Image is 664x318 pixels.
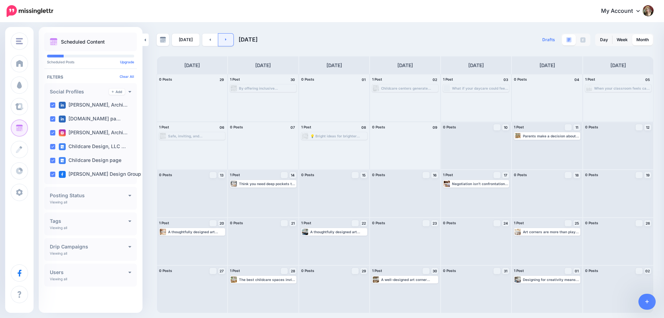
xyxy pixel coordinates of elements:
label: [PERSON_NAME], Archi… [59,102,128,109]
span: 11 [575,126,578,129]
div: Parents make a decision about your daycare in the first five minutes. The entry or lobby sets the... [523,134,579,138]
a: 11 [573,124,580,130]
p: Viewing all [50,200,67,204]
span: 0 Posts [301,173,314,177]
span: 27 [220,269,224,273]
div: A well-designed art corner teaches children that creativity has no limits. Let Childcare Design h... [381,278,437,282]
span: 0 Posts [301,77,314,81]
span: 16 [433,173,436,177]
p: Scheduled Content [61,39,105,44]
a: 01 [573,268,580,274]
span: 1 Post [443,173,453,177]
h4: Tags [50,219,128,224]
span: 31 [504,269,507,273]
h4: 30 [289,76,296,83]
img: facebook-square.png [59,171,66,178]
label: [PERSON_NAME] Design Group L… [59,171,150,178]
span: 0 Posts [372,221,385,225]
span: 20 [220,221,224,225]
span: 0 Posts [443,269,456,273]
span: 1 Post [230,77,240,81]
img: calendar-grey-darker.png [160,37,166,43]
img: menu.png [16,38,23,44]
span: 0 Posts [585,269,598,273]
h4: 07 [289,124,296,130]
a: 23 [431,220,438,226]
a: Day [596,34,612,45]
a: [DATE] [172,34,200,46]
p: Viewing all [50,226,67,230]
span: 22 [362,221,366,225]
span: 1 Post [301,125,311,129]
h4: 29 [218,76,225,83]
h4: 09 [431,124,438,130]
h4: 06 [218,124,225,130]
img: facebook-grey-square.png [580,37,585,43]
span: 14 [291,173,295,177]
span: 1 Post [514,125,524,129]
h4: 03 [502,76,509,83]
span: 0 Posts [159,173,172,177]
span: Drafts [542,38,555,42]
h4: Filters [47,74,134,80]
a: 15 [360,172,367,178]
span: 0 Posts [514,173,527,177]
h4: Posting Status [50,193,128,198]
h4: Social Profiles [50,89,109,94]
a: 21 [289,220,296,226]
span: 0 Posts [585,221,598,225]
a: 19 [644,172,651,178]
a: 30 [431,268,438,274]
span: 1 Post [159,221,169,225]
span: 24 [504,221,508,225]
span: 10 [504,126,508,129]
div: What if your daycare could feel just like this? From playful curb appeal to purposeful layouts, e... [452,86,508,90]
p: Scheduled Posts [47,60,134,64]
span: 25 [575,221,579,225]
h4: 04 [573,76,580,83]
img: google_business-square.png [59,143,66,150]
span: 0 Posts [585,125,598,129]
h4: [DATE] [397,61,413,70]
div: The best childcare spaces invite creativity, not chaos. DM us or visit [DOMAIN_NAME] to design or... [239,278,295,282]
span: 12 [646,126,649,129]
span: 30 [433,269,437,273]
label: [PERSON_NAME], Archi… [59,129,128,136]
span: 1 Post [230,173,240,177]
h4: [DATE] [468,61,484,70]
div: 💡 Bright ideas for brighter futures. Natural light, sensory spaces, and innovative layouts—let’s ... [310,134,367,138]
a: My Account [594,3,654,20]
span: 1 Post [443,77,453,81]
a: 20 [218,220,225,226]
h4: [DATE] [255,61,271,70]
a: 22 [360,220,367,226]
div: When your classroom feels calm and organized, everyone wins! The kids, staff, and parents. These ... [594,86,651,90]
a: 18 [573,172,580,178]
img: google_business-square.png [59,157,66,164]
a: 31 [502,268,509,274]
div: Negotiation isn’t confrontation—it’s collaboration. Build relationships, not just contracts. Read... [452,182,508,186]
a: 12 [644,124,651,130]
span: 1 Post [585,77,595,81]
h4: Drip Campaigns [50,244,128,249]
span: 1 Post [372,269,382,273]
span: 0 Posts [159,77,172,81]
a: 28 [289,268,296,274]
span: 18 [575,173,579,177]
div: By offering inclusive environments, childcare centers help children of all abilities grow togethe... [239,86,295,90]
a: 24 [502,220,509,226]
span: 19 [646,173,649,177]
span: 29 [362,269,366,273]
a: Upgrade [120,60,134,64]
span: 1 Post [301,221,311,225]
label: Childcare Design, LLC … [59,143,126,150]
span: 0 Posts [372,173,385,177]
span: 1 Post [372,77,382,81]
a: 10 [502,124,509,130]
h4: 02 [431,76,438,83]
span: 0 Posts [514,77,527,81]
a: Drafts [538,34,559,46]
span: 0 Posts [230,125,243,129]
a: Month [632,34,653,45]
a: 13 [218,172,225,178]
